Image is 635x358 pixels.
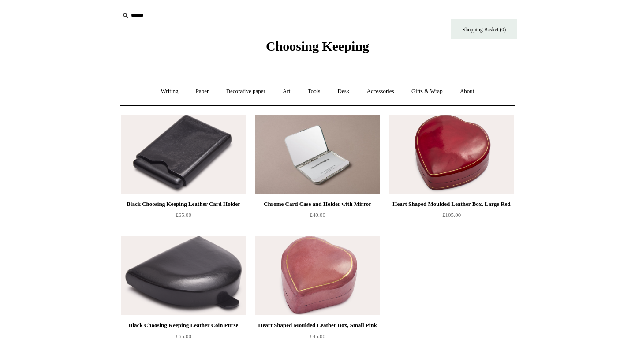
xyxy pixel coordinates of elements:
[123,199,244,209] div: Black Choosing Keeping Leather Card Holder
[176,333,191,339] span: £65.00
[266,39,369,53] span: Choosing Keeping
[121,115,246,194] img: Black Choosing Keeping Leather Card Holder
[121,320,246,356] a: Black Choosing Keeping Leather Coin Purse £65.00
[121,236,246,315] img: Black Choosing Keeping Leather Coin Purse
[389,115,514,194] a: Heart Shaped Moulded Leather Box, Large Red Heart Shaped Moulded Leather Box, Large Red
[121,199,246,235] a: Black Choosing Keeping Leather Card Holder £65.00
[255,320,380,356] a: Heart Shaped Moulded Leather Box, Small Pink £45.00
[257,320,378,331] div: Heart Shaped Moulded Leather Box, Small Pink
[403,80,451,103] a: Gifts & Wrap
[451,19,517,39] a: Shopping Basket (0)
[176,212,191,218] span: £65.00
[300,80,329,103] a: Tools
[123,320,244,331] div: Black Choosing Keeping Leather Coin Purse
[218,80,273,103] a: Decorative paper
[188,80,217,103] a: Paper
[257,199,378,209] div: Chrome Card Case and Holder with Mirror
[389,115,514,194] img: Heart Shaped Moulded Leather Box, Large Red
[310,212,325,218] span: £40.00
[452,80,482,103] a: About
[359,80,402,103] a: Accessories
[255,236,380,315] a: Heart Shaped Moulded Leather Box, Small Pink Heart Shaped Moulded Leather Box, Small Pink
[255,236,380,315] img: Heart Shaped Moulded Leather Box, Small Pink
[153,80,187,103] a: Writing
[266,46,369,52] a: Choosing Keeping
[310,333,325,339] span: £45.00
[391,199,512,209] div: Heart Shaped Moulded Leather Box, Large Red
[121,236,246,315] a: Black Choosing Keeping Leather Coin Purse Black Choosing Keeping Leather Coin Purse
[389,199,514,235] a: Heart Shaped Moulded Leather Box, Large Red £105.00
[255,115,380,194] a: Chrome Card Case and Holder with Mirror Chrome Card Case and Holder with Mirror
[275,80,298,103] a: Art
[330,80,358,103] a: Desk
[121,115,246,194] a: Black Choosing Keeping Leather Card Holder Black Choosing Keeping Leather Card Holder
[442,212,461,218] span: £105.00
[255,115,380,194] img: Chrome Card Case and Holder with Mirror
[255,199,380,235] a: Chrome Card Case and Holder with Mirror £40.00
